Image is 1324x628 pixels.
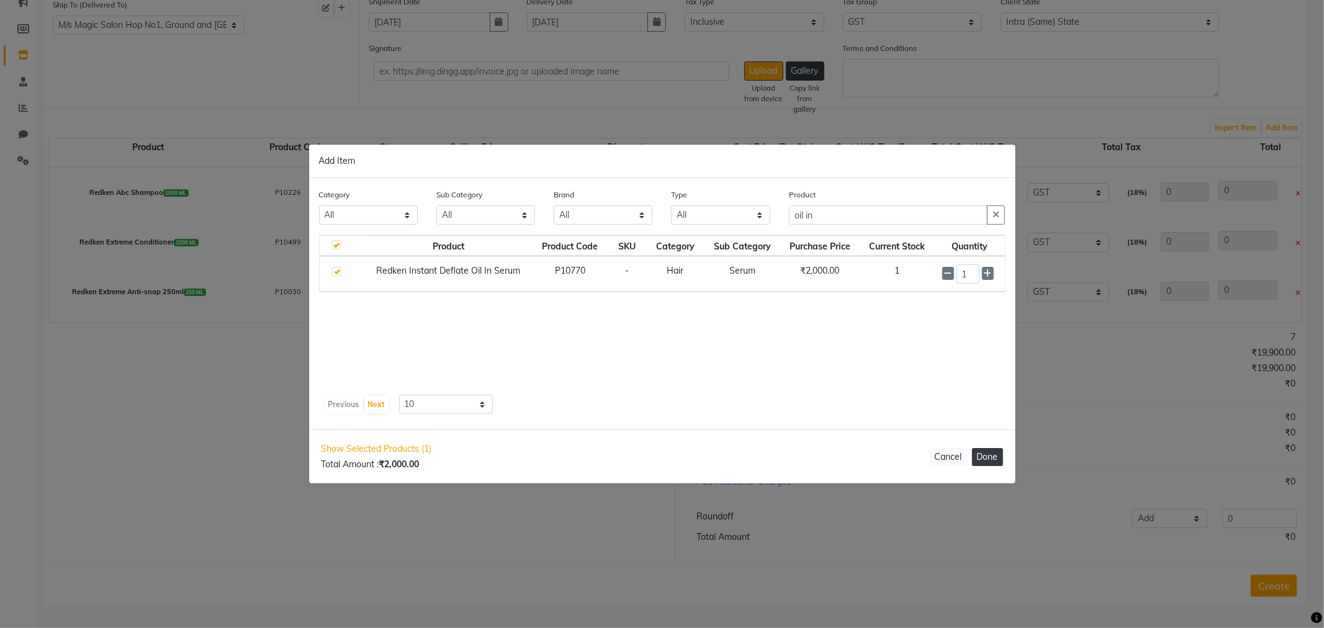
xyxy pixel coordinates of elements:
td: ₹2,000.00 [780,256,860,292]
span: Purchase Price [790,241,850,252]
td: - [608,256,646,292]
label: Type [671,189,687,200]
td: Hair [646,256,705,292]
b: ₹2,000.00 [379,459,420,470]
label: Product [789,189,816,200]
td: P10770 [533,256,607,292]
td: Redken Instant Deflate Oil In Serum [364,256,533,292]
td: 1 [860,256,934,292]
th: Category [646,235,705,256]
button: Done [972,448,1003,466]
button: Next [365,396,389,413]
button: Cancel [930,448,967,466]
span: Total Amount : [322,459,420,470]
th: SKU [608,235,646,256]
div: Add Item [309,145,1016,178]
th: Product Code [533,235,607,256]
span: Show Selected Products (1) [322,442,432,455]
th: Current Stock [860,235,934,256]
label: Sub Category [436,189,482,200]
input: Search or Scan Product [789,205,988,225]
th: Quantity [935,235,1005,256]
label: Brand [554,189,574,200]
th: Product [364,235,533,256]
label: Category [319,189,350,200]
td: Serum [705,256,780,292]
th: Sub Category [705,235,780,256]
